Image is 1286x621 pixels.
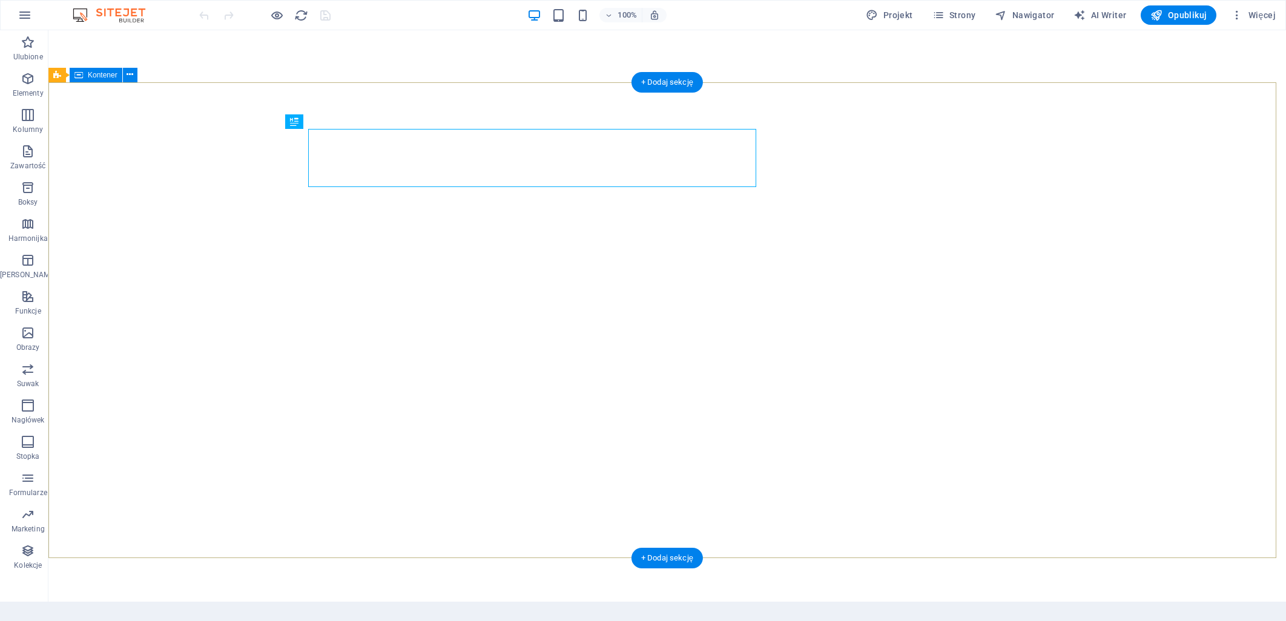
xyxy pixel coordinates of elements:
[88,71,117,79] span: Kontener
[928,5,981,25] button: Strony
[12,415,45,425] p: Nagłówek
[1150,9,1207,21] span: Opublikuj
[13,88,44,98] p: Elementy
[13,52,43,62] p: Ulubione
[1226,5,1281,25] button: Więcej
[17,379,39,389] p: Suwak
[18,197,38,207] p: Boksy
[294,8,308,22] i: Przeładuj stronę
[1141,5,1216,25] button: Opublikuj
[16,452,40,461] p: Stopka
[932,9,976,21] span: Strony
[12,524,45,534] p: Marketing
[990,5,1059,25] button: Nawigator
[294,8,308,22] button: reload
[861,5,917,25] div: Projekt (Ctrl+Alt+Y)
[1231,9,1276,21] span: Więcej
[70,8,160,22] img: Editor Logo
[1069,5,1131,25] button: AI Writer
[618,8,637,22] h6: 100%
[599,8,642,22] button: 100%
[269,8,284,22] button: Kliknij tutaj, aby wyjść z trybu podglądu i kontynuować edycję
[8,234,48,243] p: Harmonijka
[861,5,917,25] button: Projekt
[14,560,42,570] p: Kolekcje
[10,161,45,171] p: Zawartość
[13,125,43,134] p: Kolumny
[866,9,912,21] span: Projekt
[15,306,41,316] p: Funkcje
[995,9,1054,21] span: Nawigator
[16,343,40,352] p: Obrazy
[1073,9,1126,21] span: AI Writer
[9,488,47,498] p: Formularze
[649,10,660,21] i: Po zmianie rozmiaru automatycznie dostosowuje poziom powiększenia do wybranego urządzenia.
[631,548,703,568] div: + Dodaj sekcję
[631,72,703,93] div: + Dodaj sekcję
